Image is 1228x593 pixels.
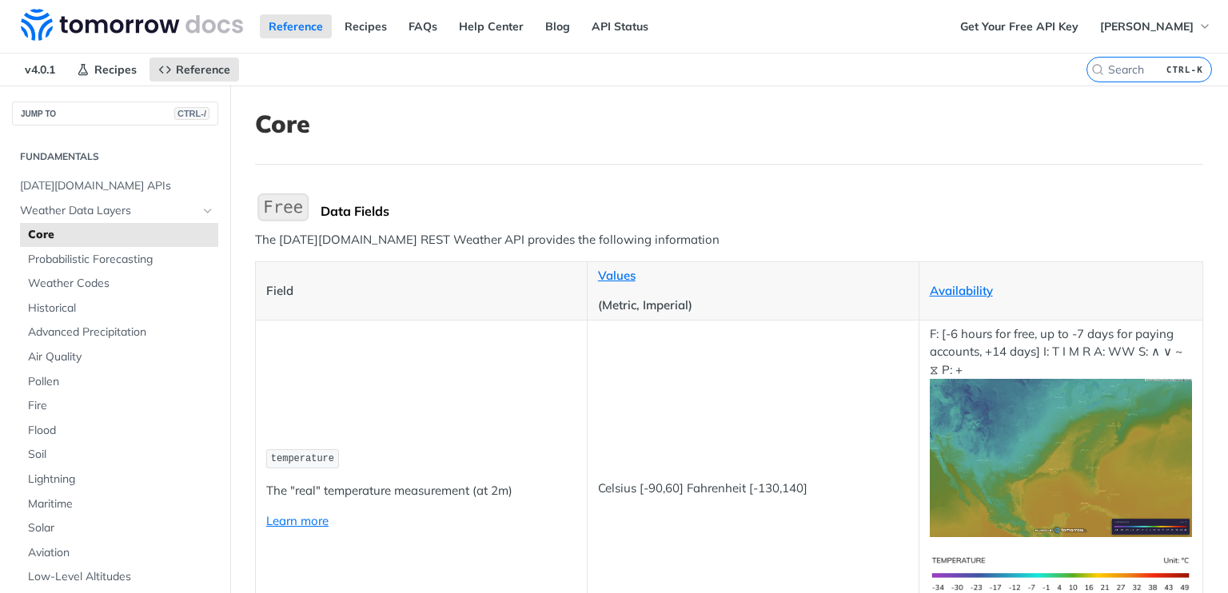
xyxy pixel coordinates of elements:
span: Maritime [28,496,214,512]
a: Availability [930,283,993,298]
span: Expand image [930,566,1193,581]
button: JUMP TOCTRL-/ [12,101,218,125]
span: Expand image [930,449,1193,464]
a: Flood [20,419,218,443]
span: Lightning [28,472,214,488]
a: Recipes [68,58,146,82]
a: Core [20,223,218,247]
a: Maritime [20,492,218,516]
span: Advanced Precipitation [28,324,214,340]
a: Solar [20,516,218,540]
p: (Metric, Imperial) [598,296,908,315]
a: [DATE][DOMAIN_NAME] APIs [12,174,218,198]
a: Fire [20,394,218,418]
span: Weather Codes [28,276,214,292]
span: CTRL-/ [174,107,209,120]
p: F: [-6 hours for free, up to -7 days for paying accounts, +14 days] I: T I M R A: WW S: ∧ ∨ ~ ⧖ P: + [930,325,1193,537]
a: Aviation [20,541,218,565]
a: Pollen [20,370,218,394]
button: [PERSON_NAME] [1091,14,1220,38]
span: Aviation [28,545,214,561]
a: Values [598,268,636,283]
a: Weather Codes [20,272,218,296]
p: Celsius [-90,60] Fahrenheit [-130,140] [598,480,908,498]
p: The [DATE][DOMAIN_NAME] REST Weather API provides the following information [255,231,1203,249]
a: Advanced Precipitation [20,320,218,344]
p: Field [266,282,576,300]
svg: Search [1091,63,1104,76]
span: Fire [28,398,214,414]
a: Soil [20,443,218,467]
a: Help Center [450,14,532,38]
span: [DATE][DOMAIN_NAME] APIs [20,178,214,194]
a: Air Quality [20,345,218,369]
a: Reference [150,58,239,82]
span: Soil [28,447,214,463]
button: Hide subpages for Weather Data Layers [201,205,214,217]
a: Reference [260,14,332,38]
span: Probabilistic Forecasting [28,252,214,268]
span: [PERSON_NAME] [1100,19,1194,34]
span: Weather Data Layers [20,203,197,219]
span: temperature [271,453,334,464]
span: Recipes [94,62,137,77]
span: v4.0.1 [16,58,64,82]
img: Tomorrow.io Weather API Docs [21,9,243,41]
kbd: CTRL-K [1162,62,1207,78]
a: FAQs [400,14,446,38]
span: Pollen [28,374,214,390]
span: Historical [28,300,214,316]
a: Learn more [266,513,329,528]
h2: Fundamentals [12,149,218,164]
a: Weather Data LayersHide subpages for Weather Data Layers [12,199,218,223]
a: Blog [536,14,579,38]
div: Data Fields [321,203,1203,219]
p: The "real" temperature measurement (at 2m) [266,482,576,500]
span: Solar [28,520,214,536]
h1: Core [255,109,1203,138]
a: Get Your Free API Key [951,14,1087,38]
a: Lightning [20,468,218,492]
span: Core [28,227,214,243]
span: Low-Level Altitudes [28,569,214,585]
span: Reference [176,62,230,77]
a: Historical [20,296,218,320]
a: Probabilistic Forecasting [20,248,218,272]
a: Low-Level Altitudes [20,565,218,589]
span: Air Quality [28,349,214,365]
span: Flood [28,423,214,439]
a: Recipes [336,14,396,38]
a: API Status [583,14,657,38]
